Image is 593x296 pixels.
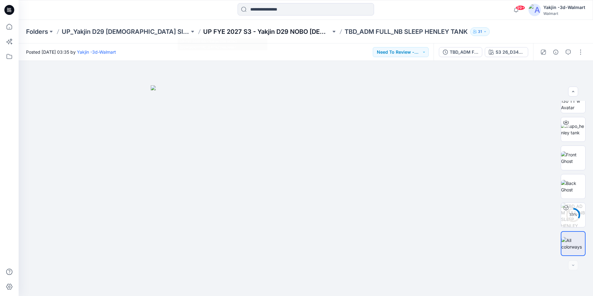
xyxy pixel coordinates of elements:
[450,49,478,56] div: TBD_ADM FULL_NB SLEEP HENLEY TANK
[528,4,541,16] img: avatar
[566,212,581,218] div: 33 %
[543,11,585,16] div: Walmart
[77,49,116,55] a: Yakjin -3d-Walmart
[561,151,585,164] img: Front Ghost
[561,91,585,111] img: 2024 Y 130 TT w Avatar
[203,27,331,36] a: UP FYE 2027 S3 - Yakjin D29 NOBO [DEMOGRAPHIC_DATA] Sleepwear
[551,47,561,57] button: Details
[151,85,461,296] img: eyJhbGciOiJIUzI1NiIsImtpZCI6IjAiLCJzbHQiOiJzZXMiLCJ0eXAiOiJKV1QifQ.eyJkYXRhIjp7InR5cGUiOiJzdG9yYW...
[543,4,585,11] div: Yakjin -3d-Walmart
[485,47,528,57] button: S3 26_D34_NB_KNIT STRIPE 3 v1 rpt_CW23_WINTER WHITE_WM
[496,49,524,56] div: S3 26_D34_NB_KNIT STRIPE 3 v1 rpt_CW23_WINTER WHITE_WM
[439,47,482,57] button: TBD_ADM FULL_NB SLEEP HENLEY TANK
[561,237,585,250] img: All colorways
[561,180,585,193] img: Back Ghost
[26,27,48,36] a: Folders
[516,5,525,10] span: 99+
[470,27,490,36] button: 31
[561,203,585,227] img: TBD_ADM FULL_NB SLEEP HENLEY TANK S3 26_D34_NB_KNIT STRIPE 3 v1 rpt_CW23_WINTER WHITE_WM
[62,27,189,36] a: UP_Yakjin D29 [DEMOGRAPHIC_DATA] Sleep
[26,49,116,55] span: Posted [DATE] 03:35 by
[478,28,482,35] p: 31
[345,27,468,36] p: TBD_ADM FULL_NB SLEEP HENLEY TANK
[561,123,585,136] img: Inspo_henley tank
